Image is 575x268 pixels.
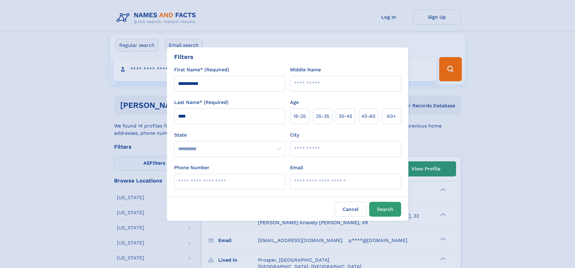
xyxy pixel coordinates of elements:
label: Email [290,164,303,171]
button: Search [369,202,401,217]
span: 25‑35 [316,113,329,120]
span: 45‑60 [361,113,375,120]
label: First Name* (Required) [174,66,229,73]
label: Last Name* (Required) [174,99,228,106]
label: Middle Name [290,66,321,73]
label: Phone Number [174,164,209,171]
div: Filters [174,52,193,61]
span: 18‑25 [293,113,306,120]
label: City [290,131,299,139]
label: Cancel [335,202,367,217]
label: State [174,131,285,139]
span: 60+ [387,113,396,120]
label: Age [290,99,299,106]
span: 35‑45 [339,113,352,120]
